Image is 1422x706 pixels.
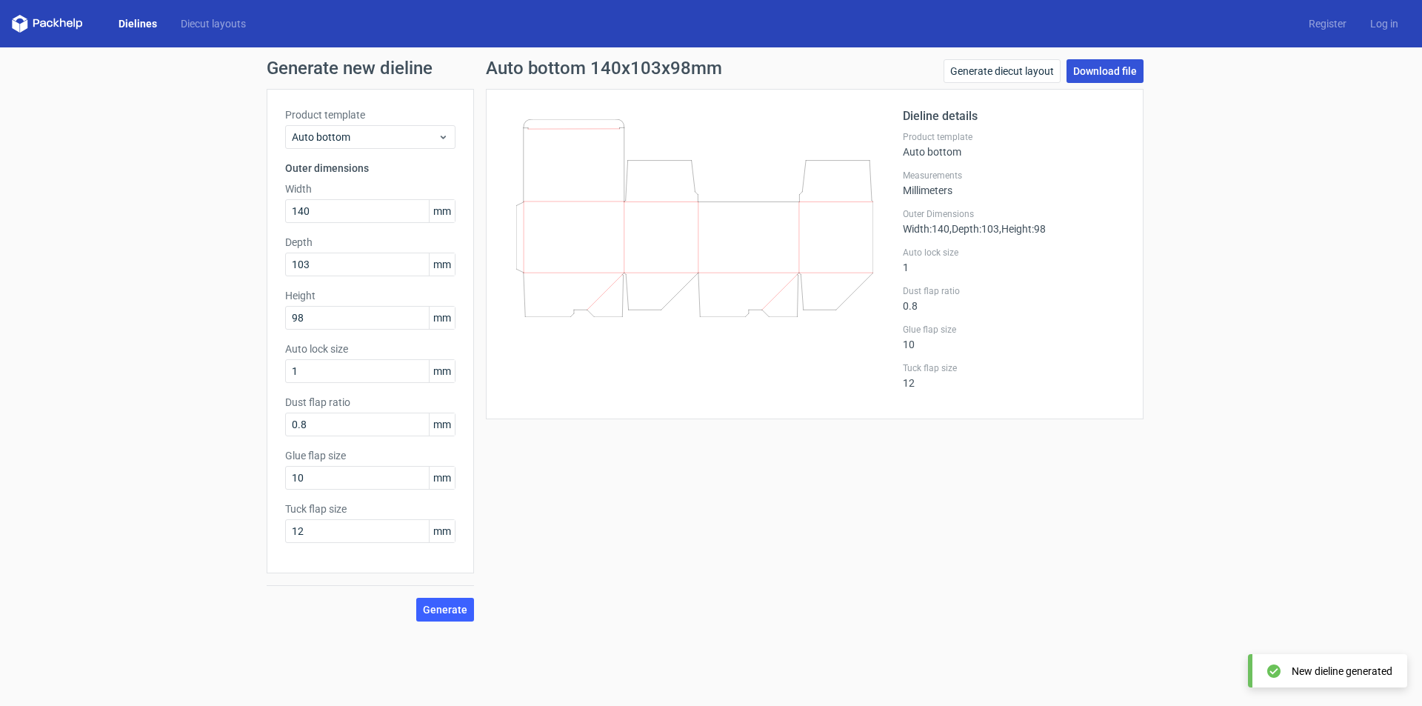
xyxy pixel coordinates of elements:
[903,324,1125,350] div: 10
[903,223,949,235] span: Width : 140
[903,247,1125,259] label: Auto lock size
[429,520,455,542] span: mm
[285,182,455,196] label: Width
[416,598,474,622] button: Generate
[1066,59,1144,83] a: Download file
[903,362,1125,389] div: 12
[949,223,999,235] span: , Depth : 103
[486,59,722,77] h1: Auto bottom 140x103x98mm
[429,360,455,382] span: mm
[944,59,1061,83] a: Generate diecut layout
[903,208,1125,220] label: Outer Dimensions
[903,285,1125,297] label: Dust flap ratio
[999,223,1046,235] span: , Height : 98
[1297,16,1358,31] a: Register
[423,605,467,615] span: Generate
[429,467,455,489] span: mm
[285,502,455,516] label: Tuck flap size
[429,413,455,436] span: mm
[285,342,455,356] label: Auto lock size
[285,288,455,303] label: Height
[285,235,455,250] label: Depth
[169,16,258,31] a: Diecut layouts
[1292,664,1392,679] div: New dieline generated
[429,307,455,329] span: mm
[285,395,455,410] label: Dust flap ratio
[903,107,1125,125] h2: Dieline details
[285,107,455,122] label: Product template
[903,170,1125,182] label: Measurements
[903,131,1125,143] label: Product template
[429,253,455,276] span: mm
[903,285,1125,312] div: 0.8
[903,131,1125,158] div: Auto bottom
[1358,16,1410,31] a: Log in
[903,362,1125,374] label: Tuck flap size
[285,448,455,463] label: Glue flap size
[429,200,455,222] span: mm
[903,324,1125,336] label: Glue flap size
[292,130,438,144] span: Auto bottom
[285,161,455,176] h3: Outer dimensions
[903,170,1125,196] div: Millimeters
[903,247,1125,273] div: 1
[107,16,169,31] a: Dielines
[267,59,1155,77] h1: Generate new dieline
